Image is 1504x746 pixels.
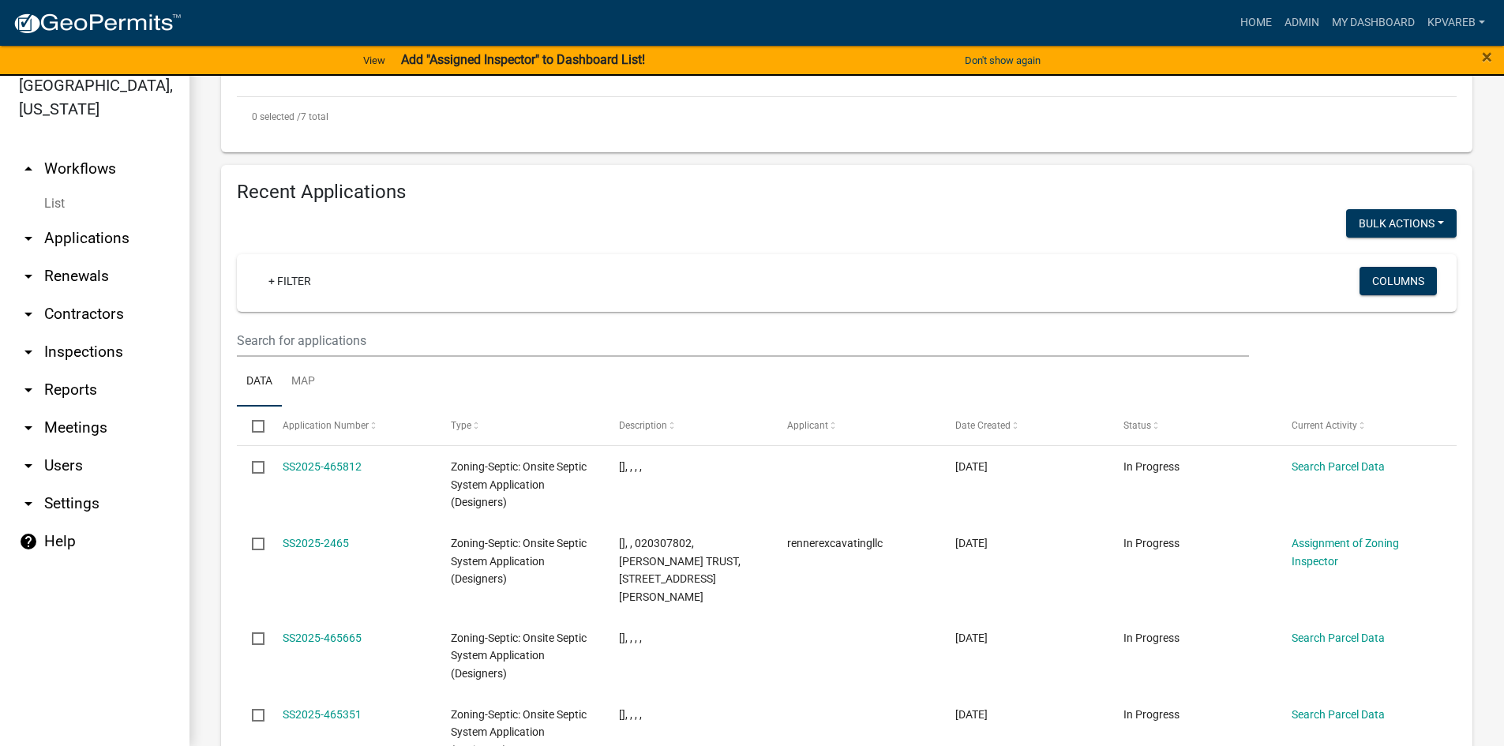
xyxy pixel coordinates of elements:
button: Columns [1360,267,1437,295]
span: [], , , , [619,460,642,473]
a: My Dashboard [1326,8,1421,38]
a: View [357,47,392,73]
span: Status [1123,420,1151,431]
span: 08/18/2025 [955,632,988,644]
strong: Add "Assigned Inspector" to Dashboard List! [401,52,645,67]
datatable-header-cell: Description [604,407,772,444]
i: help [19,532,38,551]
span: Zoning-Septic: Onsite Septic System Application (Designers) [451,632,587,680]
datatable-header-cell: Application Number [267,407,435,444]
span: 0 selected / [252,111,301,122]
i: arrow_drop_down [19,380,38,399]
a: Home [1234,8,1278,38]
span: Date Created [955,420,1011,431]
datatable-header-cell: Date Created [940,407,1108,444]
span: In Progress [1123,708,1180,721]
span: 08/19/2025 [955,460,988,473]
a: Data [237,357,282,407]
button: Close [1482,47,1492,66]
datatable-header-cell: Status [1108,407,1277,444]
span: rennerexcavatingllc [787,537,883,549]
a: Admin [1278,8,1326,38]
a: + Filter [256,267,324,295]
a: Search Parcel Data [1292,460,1385,473]
datatable-header-cell: Type [435,407,603,444]
a: SS2025-465665 [283,632,362,644]
i: arrow_drop_down [19,494,38,513]
a: SS2025-465351 [283,708,362,721]
datatable-header-cell: Select [237,407,267,444]
datatable-header-cell: Applicant [772,407,940,444]
a: Search Parcel Data [1292,632,1385,644]
i: arrow_drop_up [19,159,38,178]
button: Bulk Actions [1346,209,1457,238]
span: [], , , , [619,708,642,721]
span: Application Number [283,420,369,431]
span: Applicant [787,420,828,431]
datatable-header-cell: Current Activity [1277,407,1445,444]
span: [], , , , [619,632,642,644]
div: 7 total [237,97,1457,137]
span: Current Activity [1292,420,1357,431]
input: Search for applications [237,324,1249,357]
span: 08/18/2025 [955,708,988,721]
span: In Progress [1123,632,1180,644]
span: In Progress [1123,460,1180,473]
button: Don't show again [958,47,1047,73]
i: arrow_drop_down [19,305,38,324]
span: Description [619,420,667,431]
h4: Recent Applications [237,181,1457,204]
span: Zoning-Septic: Onsite Septic System Application (Designers) [451,537,587,586]
i: arrow_drop_down [19,418,38,437]
i: arrow_drop_down [19,229,38,248]
a: Search Parcel Data [1292,708,1385,721]
a: kpvareb [1421,8,1491,38]
a: Assignment of Zoning Inspector [1292,537,1399,568]
a: Map [282,357,324,407]
i: arrow_drop_down [19,343,38,362]
span: × [1482,46,1492,68]
span: In Progress [1123,537,1180,549]
span: Type [451,420,471,431]
i: arrow_drop_down [19,456,38,475]
span: 08/18/2025 [955,537,988,549]
i: arrow_drop_down [19,267,38,286]
span: Zoning-Septic: Onsite Septic System Application (Designers) [451,460,587,509]
a: SS2025-2465 [283,537,349,549]
span: [], , 020307802, JOYCE D JAMISON TRUST, 17775 SCHURMAN LN [619,537,741,603]
a: SS2025-465812 [283,460,362,473]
